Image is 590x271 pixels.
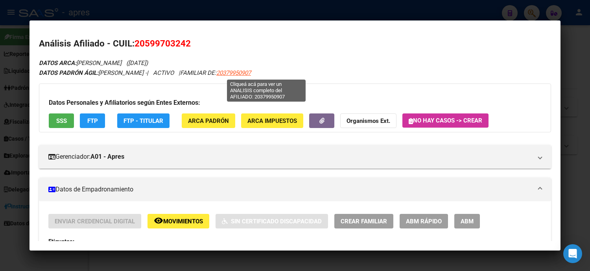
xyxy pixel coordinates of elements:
[147,214,209,228] button: Movimientos
[39,69,251,76] i: | ACTIVO |
[80,113,105,128] button: FTP
[216,214,328,228] button: Sin Certificado Discapacidad
[126,59,148,67] span: ([DATE])
[48,214,141,228] button: Enviar Credencial Digital
[117,113,170,128] button: FTP - Titular
[90,152,124,161] strong: A01 - Apres
[241,113,303,128] button: ARCA Impuestos
[124,117,163,124] span: FTP - Titular
[340,113,396,128] button: Organismos Ext.
[454,214,480,228] button: ABM
[39,59,122,67] span: [PERSON_NAME]
[334,214,393,228] button: Crear Familiar
[182,113,235,128] button: ARCA Padrón
[461,218,474,225] span: ABM
[402,113,489,128] button: No hay casos -> Crear
[48,238,74,245] strong: Etiquetas:
[216,69,251,76] span: 20379950907
[39,69,98,76] strong: DATOS PADRÓN ÁGIL:
[39,37,551,50] h2: Análisis Afiliado - CUIL:
[135,38,191,48] span: 20599703242
[49,113,74,128] button: SSS
[406,218,442,225] span: ABM Rápido
[39,69,147,76] span: [PERSON_NAME] -
[341,218,387,225] span: Crear Familiar
[409,117,482,124] span: No hay casos -> Crear
[39,145,551,169] mat-expansion-panel-header: Gerenciador:A01 - Apres
[39,178,551,201] mat-expansion-panel-header: Datos de Empadronamiento
[188,117,229,124] span: ARCA Padrón
[87,117,98,124] span: FTP
[48,185,532,194] mat-panel-title: Datos de Empadronamiento
[48,152,532,161] mat-panel-title: Gerenciador:
[49,98,541,108] h3: Datos Personales y Afiliatorios según Entes Externos:
[56,117,67,124] span: SSS
[247,117,297,124] span: ARCA Impuestos
[180,69,251,76] span: FAMILIAR DE:
[347,117,390,124] strong: Organismos Ext.
[55,218,135,225] span: Enviar Credencial Digital
[400,214,448,228] button: ABM Rápido
[163,218,203,225] span: Movimientos
[39,59,76,67] strong: DATOS ARCA:
[231,218,322,225] span: Sin Certificado Discapacidad
[154,216,163,225] mat-icon: remove_red_eye
[563,244,582,263] div: Open Intercom Messenger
